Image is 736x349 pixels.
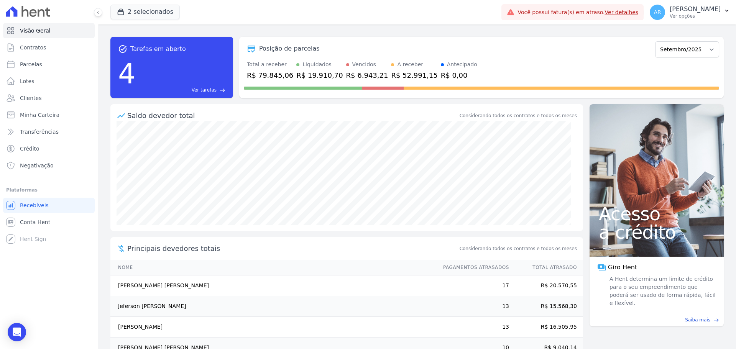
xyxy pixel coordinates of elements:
[20,145,39,152] span: Crédito
[220,87,225,93] span: east
[20,111,59,119] span: Minha Carteira
[20,44,46,51] span: Contratos
[20,128,59,136] span: Transferências
[110,317,436,338] td: [PERSON_NAME]
[139,87,225,93] a: Ver tarefas east
[110,5,180,19] button: 2 selecionados
[192,87,217,93] span: Ver tarefas
[509,260,583,275] th: Total Atrasado
[352,61,376,69] div: Vencidos
[296,70,343,80] div: R$ 19.910,70
[20,94,41,102] span: Clientes
[460,112,577,119] div: Considerando todos os contratos e todos os meses
[20,218,50,226] span: Conta Hent
[3,158,95,173] a: Negativação
[8,323,26,341] div: Open Intercom Messenger
[247,70,293,80] div: R$ 79.845,06
[3,57,95,72] a: Parcelas
[110,260,436,275] th: Nome
[509,275,583,296] td: R$ 20.570,55
[6,185,92,195] div: Plataformas
[110,296,436,317] td: Jeferson [PERSON_NAME]
[130,44,186,54] span: Tarefas em aberto
[302,61,332,69] div: Liquidados
[436,317,509,338] td: 13
[20,202,49,209] span: Recebíveis
[3,107,95,123] a: Minha Carteira
[3,141,95,156] a: Crédito
[654,10,661,15] span: AR
[436,260,509,275] th: Pagamentos Atrasados
[509,296,583,317] td: R$ 15.568,30
[110,275,436,296] td: [PERSON_NAME] [PERSON_NAME]
[391,70,437,80] div: R$ 52.991,15
[608,275,716,307] span: A Hent determina um limite de crédito para o seu empreendimento que poderá ser usado de forma ráp...
[599,205,715,223] span: Acesso
[3,23,95,38] a: Visão Geral
[118,54,136,93] div: 4
[3,198,95,213] a: Recebíveis
[509,317,583,338] td: R$ 16.505,95
[605,9,639,15] a: Ver detalhes
[517,8,638,16] span: Você possui fatura(s) em atraso.
[118,44,127,54] span: task_alt
[127,110,458,121] div: Saldo devedor total
[346,70,388,80] div: R$ 6.943,21
[247,61,293,69] div: Total a receber
[3,40,95,55] a: Contratos
[436,296,509,317] td: 13
[127,243,458,254] span: Principais devedores totais
[685,316,710,323] span: Saiba mais
[670,13,721,19] p: Ver opções
[20,77,34,85] span: Lotes
[599,223,715,241] span: a crédito
[436,275,509,296] td: 17
[460,245,577,252] span: Considerando todos os contratos e todos os meses
[3,90,95,106] a: Clientes
[20,61,42,68] span: Parcelas
[608,263,637,272] span: Giro Hent
[3,74,95,89] a: Lotes
[594,316,719,323] a: Saiba mais east
[670,5,721,13] p: [PERSON_NAME]
[259,44,320,53] div: Posição de parcelas
[20,162,54,169] span: Negativação
[441,70,477,80] div: R$ 0,00
[397,61,423,69] div: A receber
[3,215,95,230] a: Conta Hent
[20,27,51,34] span: Visão Geral
[713,317,719,323] span: east
[447,61,477,69] div: Antecipado
[3,124,95,139] a: Transferências
[644,2,736,23] button: AR [PERSON_NAME] Ver opções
